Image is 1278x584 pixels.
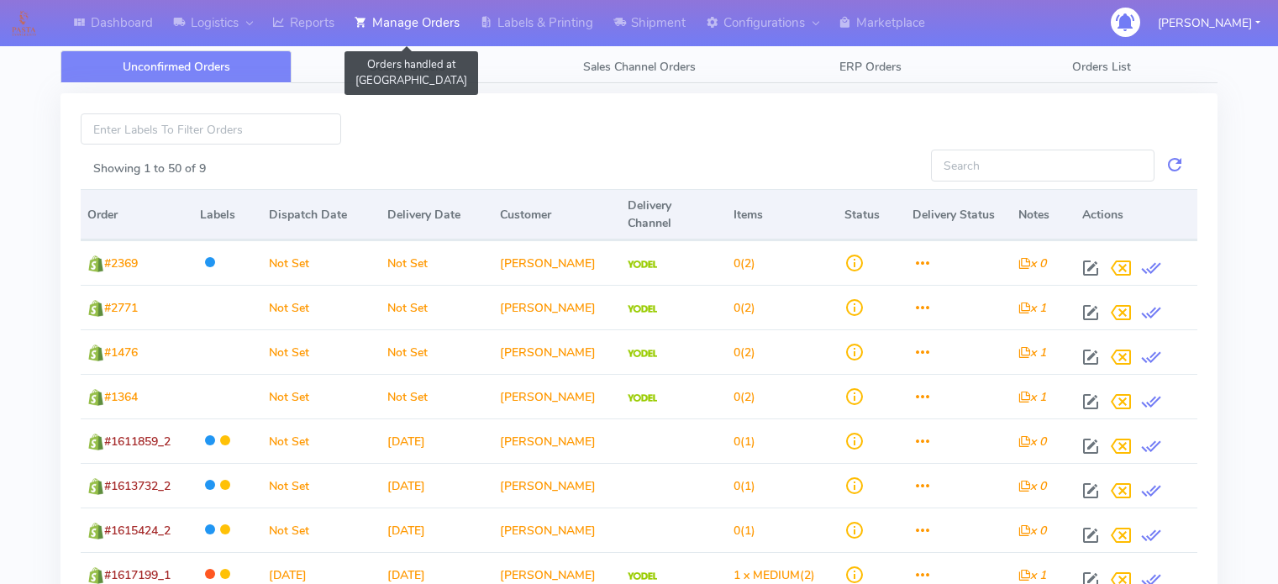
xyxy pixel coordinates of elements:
[60,50,1218,83] ul: Tabs
[1018,255,1046,271] i: x 0
[104,523,171,539] span: #1615424_2
[381,418,493,463] td: [DATE]
[381,189,493,240] th: Delivery Date
[381,240,493,285] td: Not Set
[1012,189,1076,240] th: Notes
[734,389,755,405] span: (2)
[734,434,740,450] span: 0
[839,59,902,75] span: ERP Orders
[1018,345,1046,360] i: x 1
[583,59,696,75] span: Sales Channel Orders
[1072,59,1131,75] span: Orders List
[734,523,755,539] span: (1)
[734,523,740,539] span: 0
[1018,478,1046,494] i: x 0
[734,478,755,494] span: (1)
[1018,389,1046,405] i: x 1
[493,508,621,552] td: [PERSON_NAME]
[262,329,381,374] td: Not Set
[628,305,657,313] img: Yodel
[734,345,740,360] span: 0
[81,113,341,145] input: Enter Labels To Filter Orders
[734,300,755,316] span: (2)
[838,189,907,240] th: Status
[734,345,755,360] span: (2)
[104,389,138,405] span: #1364
[381,508,493,552] td: [DATE]
[734,567,815,583] span: (2)
[931,150,1154,181] input: Search
[493,463,621,508] td: [PERSON_NAME]
[734,255,740,271] span: 0
[81,189,193,240] th: Order
[381,374,493,418] td: Not Set
[262,508,381,552] td: Not Set
[262,285,381,329] td: Not Set
[621,189,727,240] th: Delivery Channel
[104,255,138,271] span: #2369
[123,59,230,75] span: Unconfirmed Orders
[104,300,138,316] span: #2771
[734,389,740,405] span: 0
[381,285,493,329] td: Not Set
[727,189,838,240] th: Items
[493,329,621,374] td: [PERSON_NAME]
[370,59,445,75] span: Search Orders
[493,418,621,463] td: [PERSON_NAME]
[381,329,493,374] td: Not Set
[493,240,621,285] td: [PERSON_NAME]
[1018,567,1046,583] i: x 1
[104,345,138,360] span: #1476
[1018,434,1046,450] i: x 0
[104,567,171,583] span: #1617199_1
[734,478,740,494] span: 0
[381,463,493,508] td: [DATE]
[906,189,1012,240] th: Delivery Status
[493,374,621,418] td: [PERSON_NAME]
[734,567,800,583] span: 1 x MEDIUM
[1145,6,1273,40] button: [PERSON_NAME]
[493,285,621,329] td: [PERSON_NAME]
[1076,189,1197,240] th: Actions
[104,478,171,494] span: #1613732_2
[493,189,621,240] th: Customer
[262,240,381,285] td: Not Set
[734,300,740,316] span: 0
[262,418,381,463] td: Not Set
[628,394,657,402] img: Yodel
[628,350,657,358] img: Yodel
[93,160,206,177] label: Showing 1 to 50 of 9
[1018,523,1046,539] i: x 0
[262,189,381,240] th: Dispatch Date
[104,434,171,450] span: #1611859_2
[734,255,755,271] span: (2)
[628,260,657,269] img: Yodel
[262,463,381,508] td: Not Set
[628,572,657,581] img: Yodel
[1018,300,1046,316] i: x 1
[262,374,381,418] td: Not Set
[193,189,262,240] th: Labels
[734,434,755,450] span: (1)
